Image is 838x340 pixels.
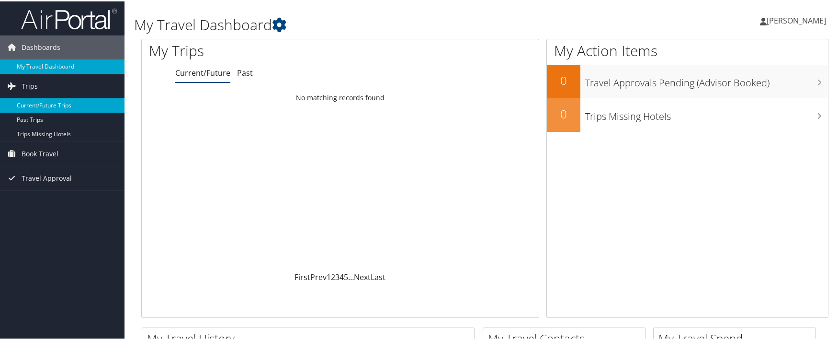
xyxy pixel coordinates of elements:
[340,270,344,281] a: 4
[22,141,58,164] span: Book Travel
[22,73,38,97] span: Trips
[348,270,354,281] span: …
[585,104,828,122] h3: Trips Missing Hotels
[760,5,836,34] a: [PERSON_NAME]
[331,270,335,281] a: 2
[237,66,253,77] a: Past
[767,14,826,24] span: [PERSON_NAME]
[175,66,230,77] a: Current/Future
[547,97,828,130] a: 0Trips Missing Hotels
[134,13,602,34] h1: My Travel Dashboard
[294,270,310,281] a: First
[149,39,366,59] h1: My Trips
[335,270,340,281] a: 3
[371,270,385,281] a: Last
[547,39,828,59] h1: My Action Items
[344,270,348,281] a: 5
[547,63,828,97] a: 0Travel Approvals Pending (Advisor Booked)
[327,270,331,281] a: 1
[22,165,72,189] span: Travel Approval
[547,105,580,121] h2: 0
[585,70,828,88] h3: Travel Approvals Pending (Advisor Booked)
[354,270,371,281] a: Next
[22,34,60,58] span: Dashboards
[310,270,327,281] a: Prev
[142,88,539,105] td: No matching records found
[21,6,117,29] img: airportal-logo.png
[547,71,580,87] h2: 0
